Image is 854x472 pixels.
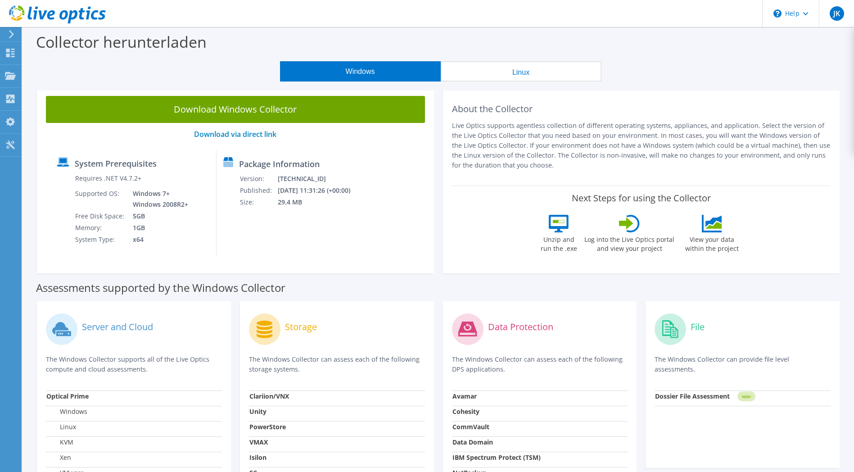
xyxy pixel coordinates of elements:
[249,422,286,431] strong: PowerStore
[249,407,267,416] strong: Unity
[452,354,628,374] p: The Windows Collector can assess each of the following DPS applications.
[655,392,730,400] strong: Dossier File Assessment
[75,174,141,183] label: Requires .NET V4.7.2+
[691,322,705,331] label: File
[773,9,782,18] svg: \n
[452,121,831,170] p: Live Optics supports agentless collection of different operating systems, appliances, and applica...
[126,222,190,234] td: 1GB
[46,96,425,123] a: Download Windows Collector
[75,210,126,222] td: Free Disk Space:
[126,188,190,210] td: Windows 7+ Windows 2008R2+
[655,354,831,374] p: The Windows Collector can provide file level assessments.
[46,453,71,462] label: Xen
[742,394,751,399] tspan: NEW!
[126,210,190,222] td: 5GB
[249,438,268,446] strong: VMAX
[46,354,222,374] p: The Windows Collector supports all of the Live Optics compute and cloud assessments.
[82,322,153,331] label: Server and Cloud
[277,173,362,185] td: [TECHNICAL_ID]
[249,354,425,374] p: The Windows Collector can assess each of the following storage systems.
[285,322,317,331] label: Storage
[452,104,831,114] h2: About the Collector
[488,322,553,331] label: Data Protection
[36,32,207,52] label: Collector herunterladen
[75,234,126,245] td: System Type:
[441,61,601,82] button: Linux
[277,196,362,208] td: 29.4 MB
[46,422,76,431] label: Linux
[75,188,126,210] td: Supported OS:
[452,407,479,416] strong: Cohesity
[584,232,675,253] label: Log into the Live Optics portal and view your project
[572,193,711,204] label: Next Steps for using the Collector
[46,438,73,447] label: KVM
[36,283,285,292] label: Assessments supported by the Windows Collector
[280,61,441,82] button: Windows
[75,159,157,168] label: System Prerequisites
[46,392,89,400] strong: Optical Prime
[239,159,320,168] label: Package Information
[75,222,126,234] td: Memory:
[239,173,277,185] td: Version:
[239,196,277,208] td: Size:
[249,392,289,400] strong: Clariion/VNX
[452,438,493,446] strong: Data Domain
[249,453,267,462] strong: Isilon
[46,407,87,416] label: Windows
[679,232,744,253] label: View your data within the project
[194,129,276,139] a: Download via direct link
[452,453,541,462] strong: IBM Spectrum Protect (TSM)
[452,392,477,400] strong: Avamar
[452,422,489,431] strong: CommVault
[126,234,190,245] td: x64
[538,232,579,253] label: Unzip and run the .exe
[277,185,362,196] td: [DATE] 11:31:26 (+00:00)
[239,185,277,196] td: Published:
[830,6,844,21] span: JK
